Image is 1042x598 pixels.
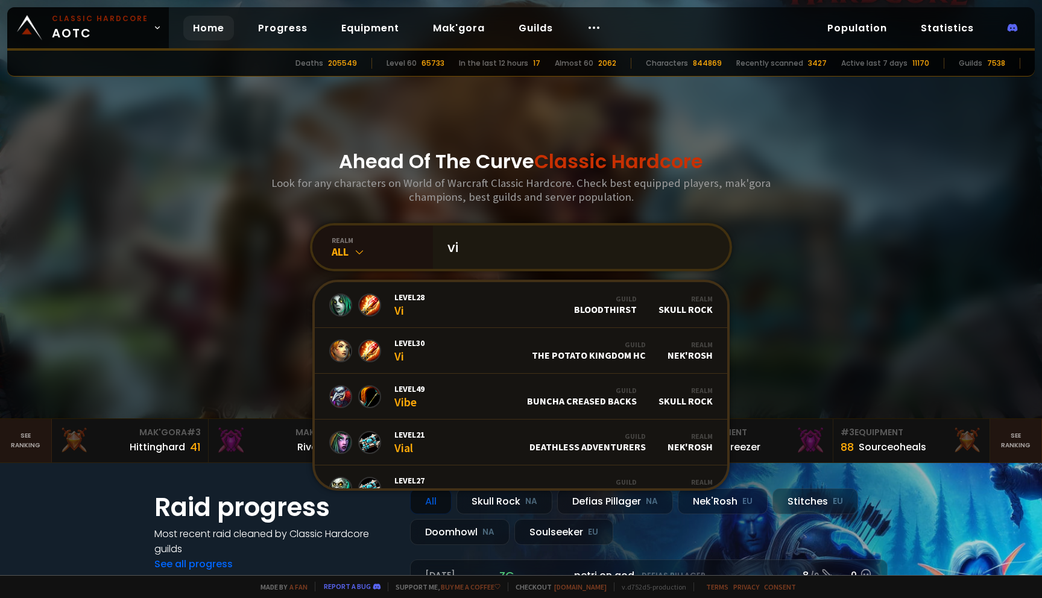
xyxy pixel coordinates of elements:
a: Mak'Gora#2Rivench100 [209,419,365,462]
div: Recently scanned [736,58,803,69]
div: Realm [668,340,713,349]
a: Classic HardcoreAOTC [7,7,169,48]
div: Skull Rock [456,488,552,514]
div: 205549 [328,58,357,69]
a: See all progress [154,557,233,571]
div: 41 [190,439,201,455]
div: Vi [394,338,425,364]
div: Guild [527,386,637,395]
div: Guild [574,294,637,303]
a: Consent [764,582,796,591]
div: Rivench [297,439,335,455]
a: [DATE]zgpetri on godDefias Pillager8 /90 [410,559,888,591]
a: Level27ViamGuildLaughing SkullRealmSkull Rock [315,465,727,511]
div: Guilds [959,58,982,69]
a: Home [183,16,234,40]
a: Report a bug [324,582,371,591]
div: In the last 12 hours [459,58,528,69]
div: Deaths [295,58,323,69]
a: Seeranking [990,419,1042,462]
small: Classic Hardcore [52,13,148,24]
div: Nek'Rosh [678,488,768,514]
span: Level 30 [394,338,425,348]
a: Guilds [509,16,563,40]
div: Level 60 [387,58,417,69]
div: All [332,245,433,259]
div: Skull Rock [658,386,713,407]
span: Level 49 [394,383,425,394]
small: EU [588,526,598,538]
div: Mak'Gora [59,426,200,439]
a: #2Equipment88Notafreezer [677,419,833,462]
div: Stitches [772,488,858,514]
span: # 3 [187,426,201,438]
div: Skull Rock [658,477,713,499]
h4: Most recent raid cleaned by Classic Hardcore guilds [154,526,396,556]
h3: Look for any characters on World of Warcraft Classic Hardcore. Check best equipped players, mak'g... [267,176,775,204]
div: Characters [646,58,688,69]
div: Defias Pillager [557,488,673,514]
div: Nek'Rosh [668,340,713,361]
div: All [410,488,452,514]
a: Mak'Gora#3Hittinghard41 [52,419,208,462]
div: Guild [532,340,646,349]
span: Level 27 [394,475,425,486]
span: AOTC [52,13,148,42]
h1: Ahead Of The Curve [339,147,703,176]
div: Skull Rock [658,294,713,315]
input: Search a character... [440,225,715,269]
div: Mak'Gora [216,426,357,439]
a: Statistics [911,16,984,40]
small: EU [833,496,843,508]
div: Guild [529,432,646,441]
a: Buy me a coffee [441,582,500,591]
span: # 3 [841,426,854,438]
div: Equipment [841,426,982,439]
div: Realm [658,477,713,486]
div: Viam [394,475,425,501]
div: 65733 [422,58,444,69]
div: Notafreezer [703,439,760,455]
a: Level30ViGuildThe Potato Kingdom HCRealmNek'Rosh [315,328,727,374]
div: Nek'Rosh [668,432,713,453]
div: Sourceoheals [859,439,926,455]
div: Soulseeker [514,519,613,545]
h1: Raid progress [154,488,396,526]
a: [DOMAIN_NAME] [554,582,607,591]
div: The Potato Kingdom HC [532,340,646,361]
a: Progress [248,16,317,40]
span: v. d752d5 - production [614,582,686,591]
span: Support me, [388,582,500,591]
div: Realm [658,386,713,395]
div: Doomhowl [410,519,510,545]
a: Level49VibeGuildBuncha Creased BacksRealmSkull Rock [315,374,727,420]
span: Checkout [508,582,607,591]
div: Almost 60 [555,58,593,69]
a: Mak'gora [423,16,494,40]
div: Guild [561,477,637,486]
a: Population [818,16,897,40]
a: Privacy [733,582,759,591]
div: Vibe [394,383,425,409]
div: 17 [533,58,540,69]
span: Classic Hardcore [534,148,703,175]
div: Laughing Skull [561,477,637,499]
div: Realm [668,432,713,441]
a: Level21VialGuildDeathless AdventurersRealmNek'Rosh [315,420,727,465]
div: 11170 [912,58,929,69]
div: Buncha Creased Backs [527,386,637,407]
a: Terms [706,582,728,591]
div: Vi [394,292,425,318]
div: 7538 [987,58,1005,69]
a: Equipment [332,16,409,40]
div: Realm [658,294,713,303]
a: #3Equipment88Sourceoheals [833,419,990,462]
small: NA [646,496,658,508]
a: a fan [289,582,308,591]
div: Hittinghard [130,439,185,455]
div: Equipment [684,426,826,439]
div: realm [332,236,433,245]
div: Vial [394,429,425,455]
div: Active last 7 days [841,58,908,69]
div: Bloodthirst [574,294,637,315]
